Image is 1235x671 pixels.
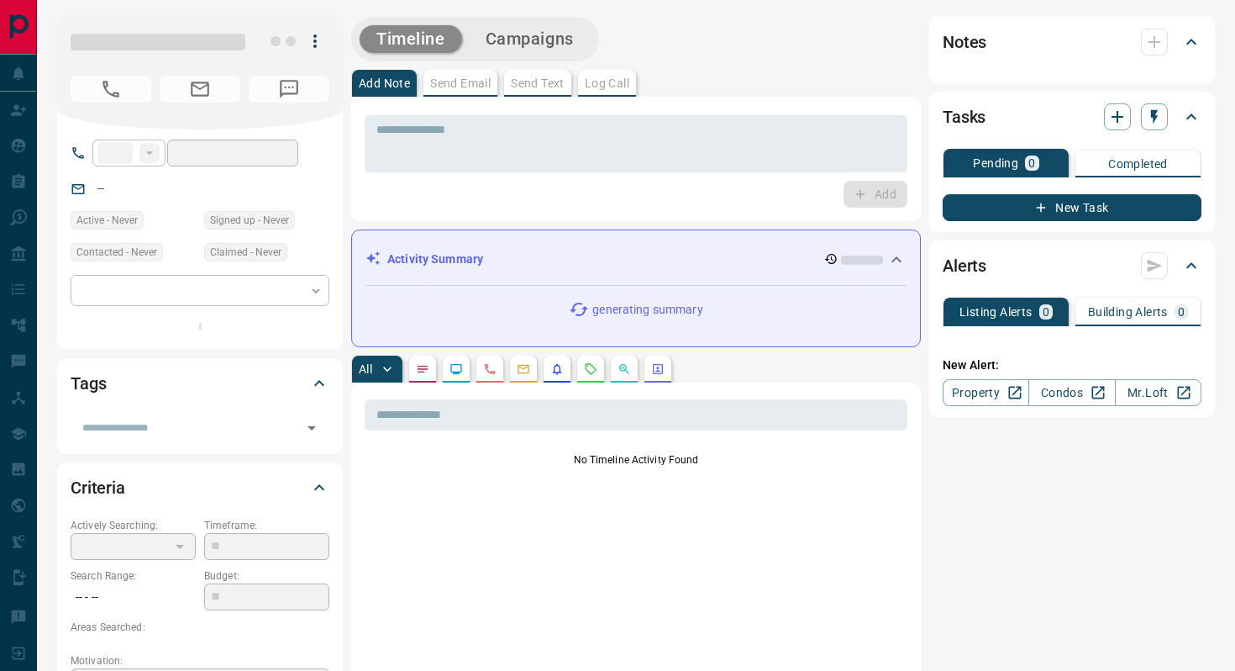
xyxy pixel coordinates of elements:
[359,77,410,89] p: Add Note
[300,416,323,440] button: Open
[97,182,104,195] a: --
[943,252,986,279] h2: Alerts
[360,25,462,53] button: Timeline
[943,379,1029,406] a: Property
[651,362,665,376] svg: Agent Actions
[210,212,289,229] span: Signed up - Never
[1028,157,1035,169] p: 0
[943,194,1201,221] button: New Task
[71,518,196,533] p: Actively Searching:
[617,362,631,376] svg: Opportunities
[1178,306,1185,318] p: 0
[483,362,497,376] svg: Calls
[592,301,702,319] p: generating summary
[1043,306,1049,318] p: 0
[416,362,429,376] svg: Notes
[71,584,196,611] p: -- - --
[76,244,157,261] span: Contacted - Never
[943,22,1201,62] div: Notes
[943,357,1201,374] p: New Alert:
[550,362,564,376] svg: Listing Alerts
[204,518,329,533] p: Timeframe:
[449,362,463,376] svg: Lead Browsing Activity
[387,251,483,268] p: Activity Summary
[943,29,986,55] h2: Notes
[71,468,329,508] div: Criteria
[76,212,138,229] span: Active - Never
[71,363,329,404] div: Tags
[160,76,240,103] span: No Email
[365,244,907,275] div: Activity Summary
[973,157,1018,169] p: Pending
[249,76,329,103] span: No Number
[365,452,907,468] p: No Timeline Activity Found
[71,76,151,103] span: No Number
[517,362,530,376] svg: Emails
[71,620,329,635] p: Areas Searched:
[71,474,125,501] h2: Criteria
[359,363,372,375] p: All
[584,362,597,376] svg: Requests
[71,370,106,397] h2: Tags
[71,568,196,584] p: Search Range:
[1088,306,1168,318] p: Building Alerts
[469,25,591,53] button: Campaigns
[210,244,281,261] span: Claimed - Never
[71,653,329,668] p: Motivation:
[1108,158,1168,170] p: Completed
[959,306,1033,318] p: Listing Alerts
[943,246,1201,286] div: Alerts
[943,97,1201,137] div: Tasks
[204,568,329,584] p: Budget:
[1115,379,1201,406] a: Mr.Loft
[943,103,985,130] h2: Tasks
[1028,379,1115,406] a: Condos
